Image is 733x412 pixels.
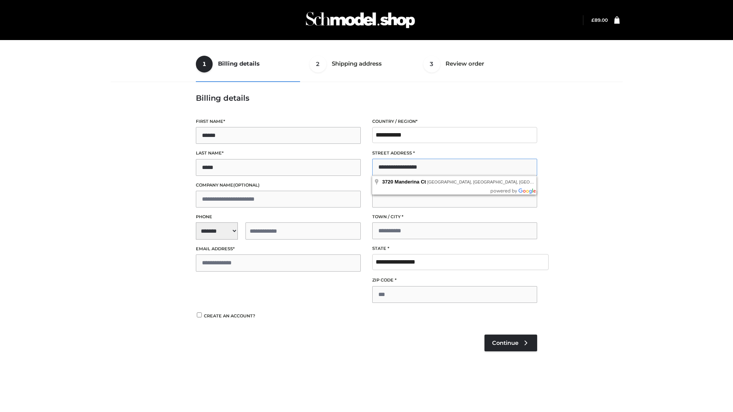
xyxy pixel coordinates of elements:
label: Company name [196,182,361,189]
input: Create an account? [196,312,203,317]
img: Schmodel Admin 964 [303,5,418,35]
span: 3720 [382,179,393,185]
label: State [372,245,537,252]
label: Town / City [372,213,537,220]
span: £ [591,17,594,23]
label: Last name [196,150,361,157]
label: Street address [372,150,537,157]
a: Continue [484,335,537,351]
span: (optional) [233,182,260,188]
label: First name [196,118,361,125]
label: Email address [196,245,361,253]
span: Manderina Ct [395,179,426,185]
bdi: 89.00 [591,17,608,23]
span: [GEOGRAPHIC_DATA], [GEOGRAPHIC_DATA], [GEOGRAPHIC_DATA] [427,180,563,184]
a: £89.00 [591,17,608,23]
span: Continue [492,340,518,346]
span: Create an account? [204,313,255,319]
label: ZIP Code [372,277,537,284]
h3: Billing details [196,93,537,103]
label: Country / Region [372,118,537,125]
label: Phone [196,213,361,220]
